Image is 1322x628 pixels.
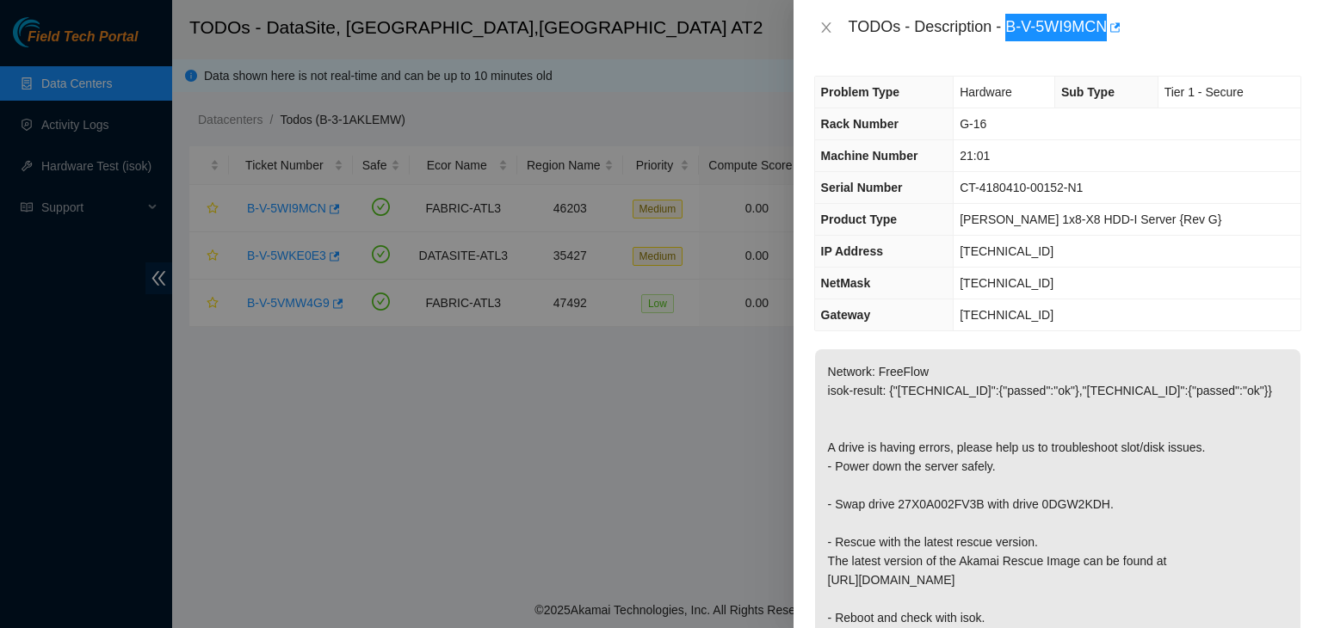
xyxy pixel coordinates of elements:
span: Tier 1 - Secure [1164,85,1244,99]
span: Serial Number [821,181,903,194]
span: G-16 [960,117,986,131]
span: 21:01 [960,149,990,163]
span: IP Address [821,244,883,258]
span: NetMask [821,276,871,290]
span: [TECHNICAL_ID] [960,276,1053,290]
span: Problem Type [821,85,900,99]
span: Sub Type [1061,85,1115,99]
span: CT-4180410-00152-N1 [960,181,1083,194]
span: Rack Number [821,117,899,131]
span: Machine Number [821,149,918,163]
span: Hardware [960,85,1012,99]
span: Gateway [821,308,871,322]
div: TODOs - Description - B-V-5WI9MCN [849,14,1301,41]
button: Close [814,20,838,36]
span: [PERSON_NAME] 1x8-X8 HDD-I Server {Rev G} [960,212,1221,226]
span: close [819,21,833,34]
span: Product Type [821,212,897,226]
span: [TECHNICAL_ID] [960,244,1053,258]
span: [TECHNICAL_ID] [960,308,1053,322]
